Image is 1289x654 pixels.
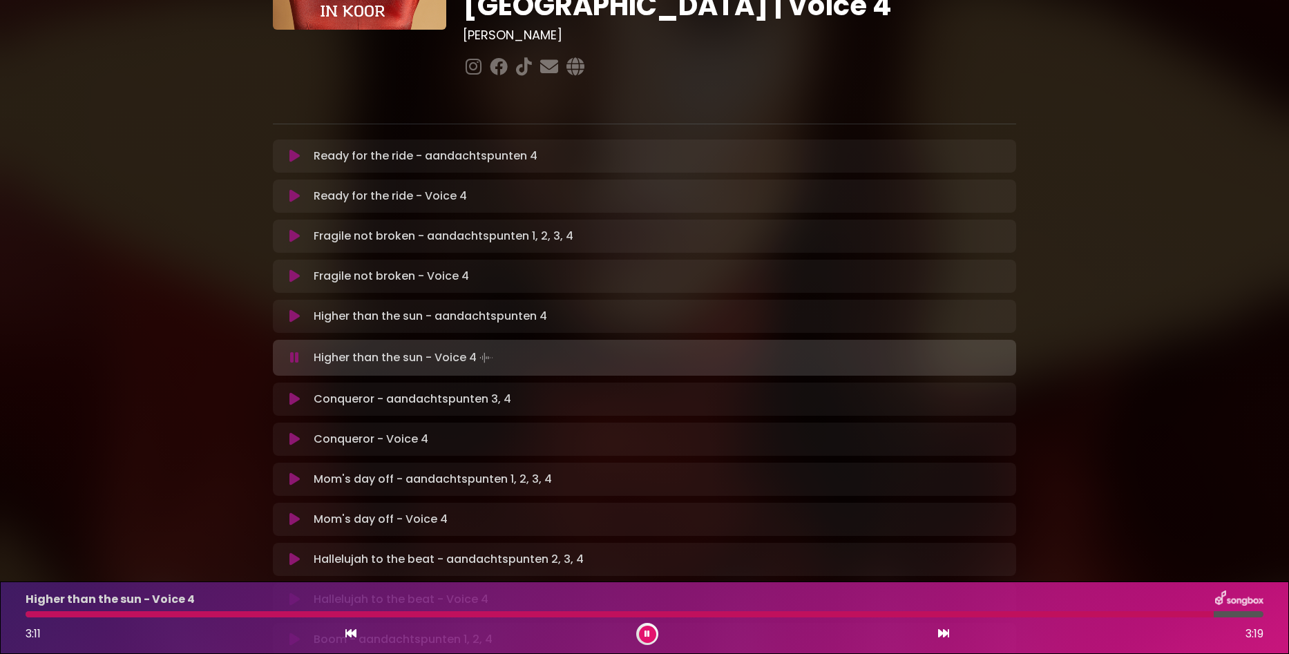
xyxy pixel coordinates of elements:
[1215,590,1263,608] img: songbox-logo-white.png
[314,268,469,285] p: Fragile not broken - Voice 4
[26,591,195,608] p: Higher than the sun - Voice 4
[314,308,547,325] p: Higher than the sun - aandachtspunten 4
[314,431,428,448] p: Conqueror - Voice 4
[314,188,467,204] p: Ready for the ride - Voice 4
[1245,626,1263,642] span: 3:19
[477,348,496,367] img: waveform4.gif
[314,551,584,568] p: Hallelujah to the beat - aandachtspunten 2, 3, 4
[314,511,448,528] p: Mom's day off - Voice 4
[314,391,511,407] p: Conqueror - aandachtspunten 3, 4
[26,626,41,642] span: 3:11
[314,471,552,488] p: Mom's day off - aandachtspunten 1, 2, 3, 4
[314,228,573,244] p: Fragile not broken - aandachtspunten 1, 2, 3, 4
[314,148,537,164] p: Ready for the ride - aandachtspunten 4
[463,28,1016,43] h3: [PERSON_NAME]
[314,348,496,367] p: Higher than the sun - Voice 4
